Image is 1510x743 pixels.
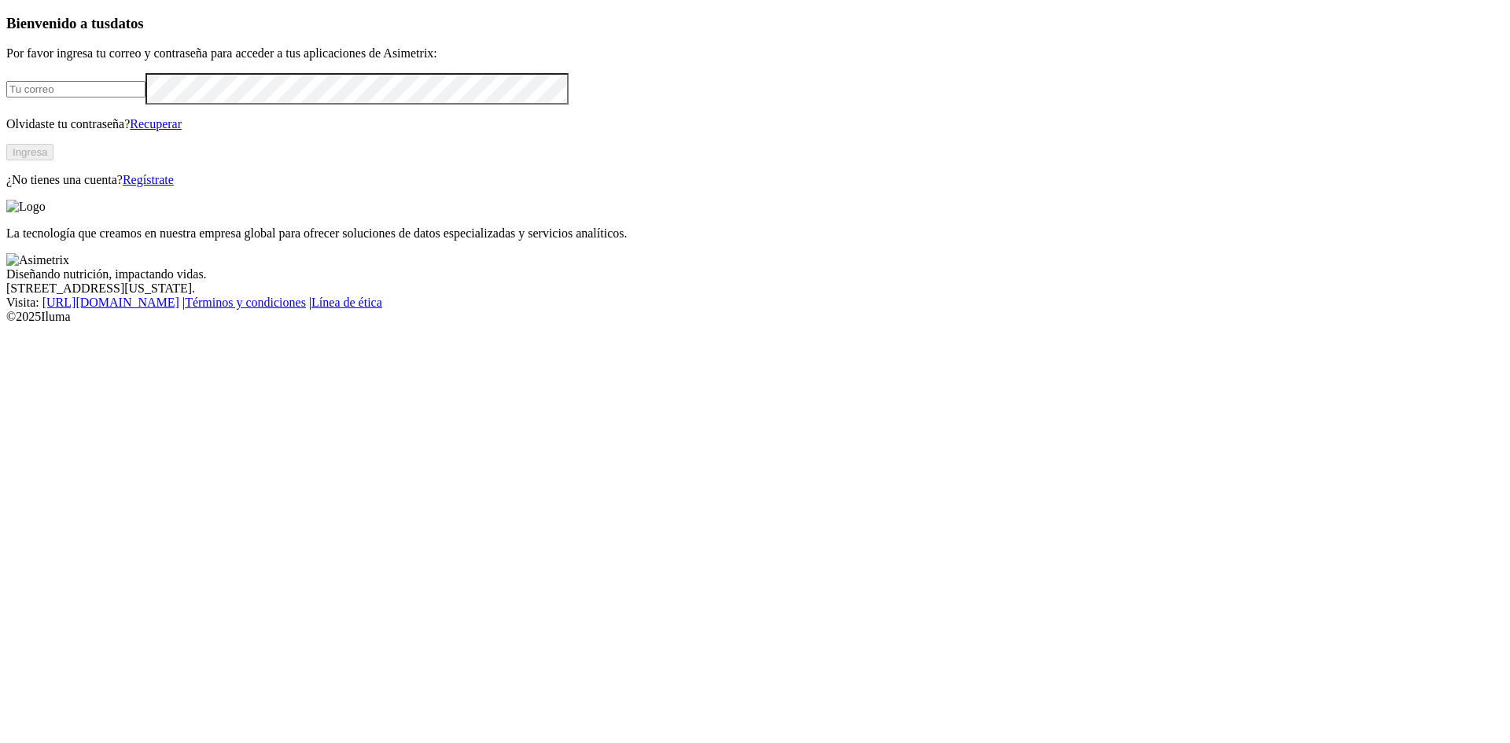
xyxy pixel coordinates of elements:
div: [STREET_ADDRESS][US_STATE]. [6,281,1504,296]
span: datos [110,15,144,31]
p: La tecnología que creamos en nuestra empresa global para ofrecer soluciones de datos especializad... [6,226,1504,241]
a: Recuperar [130,117,182,131]
input: Tu correo [6,81,145,97]
img: Logo [6,200,46,214]
a: Línea de ética [311,296,382,309]
p: ¿No tienes una cuenta? [6,173,1504,187]
img: Asimetrix [6,253,69,267]
div: © 2025 Iluma [6,310,1504,324]
h3: Bienvenido a tus [6,15,1504,32]
p: Por favor ingresa tu correo y contraseña para acceder a tus aplicaciones de Asimetrix: [6,46,1504,61]
a: Regístrate [123,173,174,186]
button: Ingresa [6,144,53,160]
p: Olvidaste tu contraseña? [6,117,1504,131]
a: Términos y condiciones [185,296,306,309]
a: [URL][DOMAIN_NAME] [42,296,179,309]
div: Visita : | | [6,296,1504,310]
div: Diseñando nutrición, impactando vidas. [6,267,1504,281]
